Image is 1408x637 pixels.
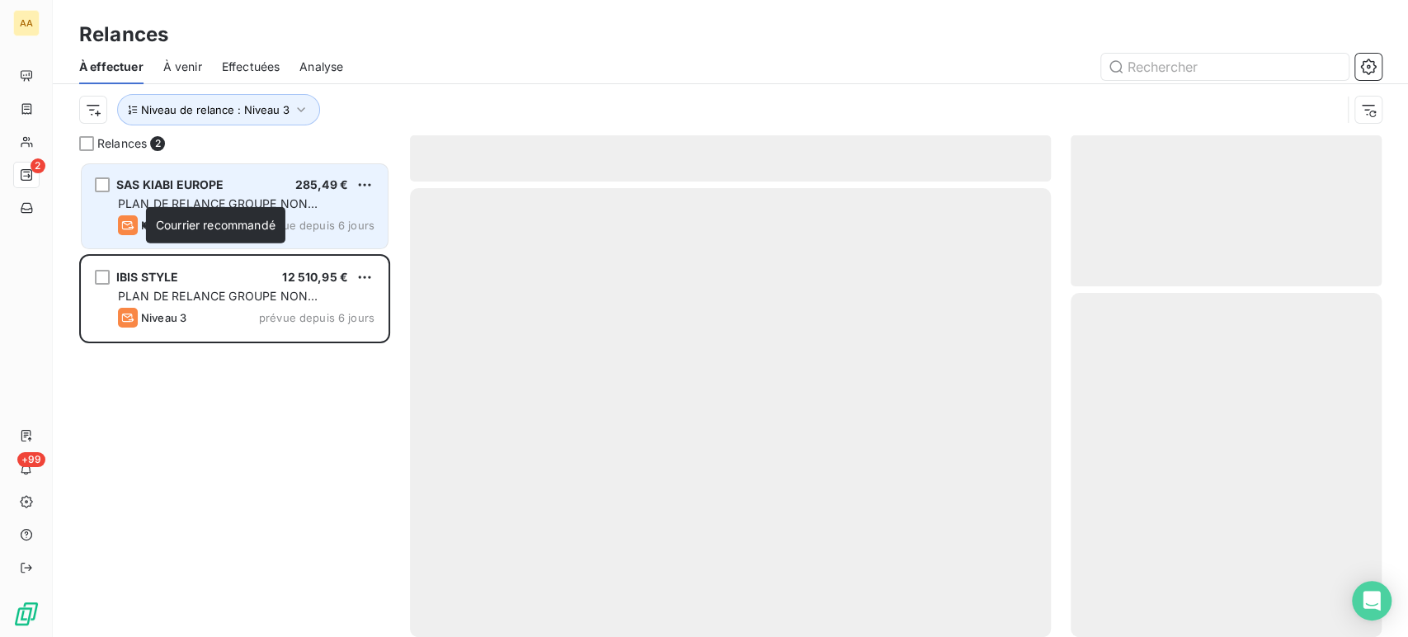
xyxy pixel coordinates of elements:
img: Logo LeanPay [13,601,40,627]
span: 12 510,95 € [282,270,348,284]
button: Niveau de relance : Niveau 3 [117,94,320,125]
span: PLAN DE RELANCE GROUPE NON AUTOMATIQUE [118,196,318,227]
span: Relances [97,135,147,152]
span: Niveau 3 [141,311,186,324]
span: À effectuer [79,59,144,75]
div: grid [79,162,390,637]
div: Open Intercom Messenger [1352,581,1392,620]
input: Rechercher [1101,54,1349,80]
h3: Relances [79,20,168,50]
span: Niveau de relance : Niveau 3 [141,103,290,116]
span: Analyse [299,59,343,75]
span: IBIS STYLE [116,270,179,284]
span: 285,49 € [295,177,348,191]
span: À venir [163,59,202,75]
span: Effectuées [222,59,280,75]
span: PLAN DE RELANCE GROUPE NON AUTOMATIQUE [118,289,318,319]
span: prévue depuis 6 jours [259,219,374,232]
span: 2 [31,158,45,173]
span: prévue depuis 6 jours [259,311,374,324]
span: Courrier recommandé [156,218,275,232]
div: AA [13,10,40,36]
span: SAS KIABI EUROPE [116,177,224,191]
span: 2 [150,136,165,151]
span: +99 [17,452,45,467]
span: Niveau 3 [141,219,186,232]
